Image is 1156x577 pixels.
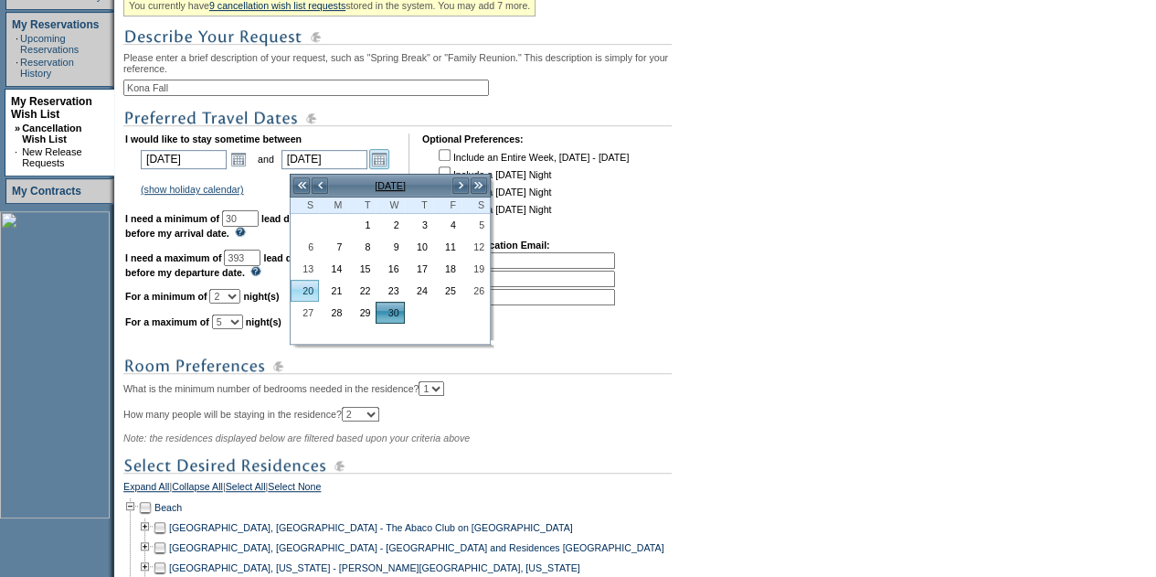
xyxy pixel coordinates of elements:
[405,198,433,214] th: Thursday
[22,123,81,144] a: Cancellation Wish List
[348,281,375,301] a: 22
[169,522,573,533] a: [GEOGRAPHIC_DATA], [GEOGRAPHIC_DATA] - The Abaco Club on [GEOGRAPHIC_DATA]
[462,215,489,235] a: 5
[268,481,321,497] a: Select None
[226,481,266,497] a: Select All
[405,236,433,258] td: Thursday, September 10, 2026
[422,134,524,144] b: Optional Preferences:
[348,303,375,323] a: 29
[228,149,249,169] a: Open the calendar popup.
[319,302,347,324] td: Monday, September 28, 2026
[376,302,404,324] td: Wednesday, September 30, 2026
[123,355,672,378] img: subTtlRoomPreferences.gif
[169,542,663,553] a: [GEOGRAPHIC_DATA], [GEOGRAPHIC_DATA] - [GEOGRAPHIC_DATA] and Residences [GEOGRAPHIC_DATA]
[406,281,432,301] a: 24
[376,303,403,323] a: 30
[125,316,209,327] b: For a maximum of
[320,281,346,301] a: 21
[424,271,615,287] td: 2.
[462,281,489,301] a: 26
[376,215,403,235] a: 2
[347,302,376,324] td: Tuesday, September 29, 2026
[15,123,20,134] b: »
[172,481,223,497] a: Collapse All
[319,236,347,258] td: Monday, September 07, 2026
[347,280,376,302] td: Tuesday, September 22, 2026
[348,237,375,257] a: 8
[461,280,490,302] td: Saturday, September 26, 2026
[141,184,244,195] a: (show holiday calendar)
[20,33,79,55] a: Upcoming Reservations
[376,237,403,257] a: 9
[376,258,404,280] td: Wednesday, September 16, 2026
[292,259,318,279] a: 13
[376,280,404,302] td: Wednesday, September 23, 2026
[246,316,281,327] b: night(s)
[15,146,20,168] td: ·
[347,236,376,258] td: Tuesday, September 08, 2026
[347,258,376,280] td: Tuesday, September 15, 2026
[11,95,92,121] a: My Reservation Wish List
[291,258,319,280] td: Sunday, September 13, 2026
[235,227,246,237] img: questionMark_lightBlue.gif
[424,289,615,305] td: 3.
[433,214,461,236] td: Friday, September 04, 2026
[433,198,461,214] th: Friday
[250,266,261,276] img: questionMark_lightBlue.gif
[125,291,207,302] b: For a minimum of
[169,562,580,573] a: [GEOGRAPHIC_DATA], [US_STATE] - [PERSON_NAME][GEOGRAPHIC_DATA], [US_STATE]
[16,33,18,55] td: ·
[461,198,490,214] th: Saturday
[12,18,99,31] a: My Reservations
[405,214,433,236] td: Thursday, September 03, 2026
[141,150,227,169] input: Date format: M/D/Y. Shortcut keys: [T] for Today. [UP] or [.] for Next Day. [DOWN] or [,] for Pre...
[376,198,404,214] th: Wednesday
[406,237,432,257] a: 10
[320,237,346,257] a: 7
[319,198,347,214] th: Monday
[424,252,615,269] td: 1.
[281,150,367,169] input: Date format: M/D/Y. Shortcut keys: [T] for Today. [UP] or [.] for Next Day. [DOWN] or [,] for Pre...
[319,258,347,280] td: Monday, September 14, 2026
[376,259,403,279] a: 16
[292,176,311,195] a: <<
[319,280,347,302] td: Monday, September 21, 2026
[462,259,489,279] a: 19
[406,215,432,235] a: 3
[320,259,346,279] a: 14
[434,215,461,235] a: 4
[20,57,74,79] a: Reservation History
[369,149,389,169] a: Open the calendar popup.
[123,481,704,497] div: | | |
[291,280,319,302] td: Sunday, September 20, 2026
[461,214,490,236] td: Saturday, September 05, 2026
[125,252,221,263] b: I need a maximum of
[461,258,490,280] td: Saturday, September 19, 2026
[292,281,318,301] a: 20
[470,176,488,195] a: >>
[347,214,376,236] td: Tuesday, September 01, 2026
[433,258,461,280] td: Friday, September 18, 2026
[125,213,219,224] b: I need a minimum of
[434,281,461,301] a: 25
[451,176,470,195] a: >
[329,176,451,196] td: [DATE]
[291,302,319,324] td: Sunday, September 27, 2026
[123,481,169,497] a: Expand All
[376,281,403,301] a: 23
[16,57,18,79] td: ·
[405,280,433,302] td: Thursday, September 24, 2026
[154,502,182,513] a: Beach
[406,259,432,279] a: 17
[243,291,279,302] b: night(s)
[12,185,81,198] a: My Contracts
[433,280,461,302] td: Friday, September 25, 2026
[434,237,461,257] a: 11
[376,214,404,236] td: Wednesday, September 02, 2026
[434,259,461,279] a: 18
[320,303,346,323] a: 28
[376,236,404,258] td: Wednesday, September 09, 2026
[255,146,277,172] td: and
[22,146,81,168] a: New Release Requests
[348,215,375,235] a: 1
